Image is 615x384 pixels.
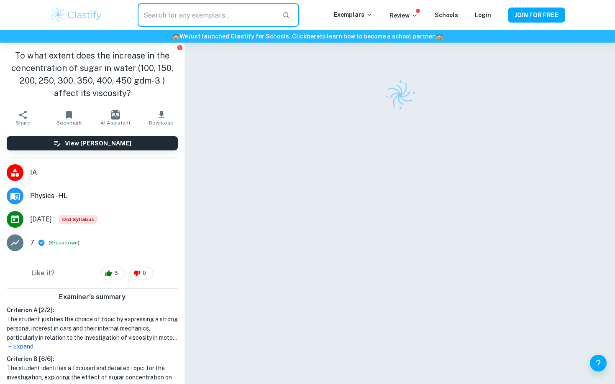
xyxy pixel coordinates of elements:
span: 🏫 [172,33,179,40]
span: Download [149,120,174,126]
button: JOIN FOR FREE [508,8,565,23]
span: 🏫 [436,33,443,40]
h1: To what extent does the increase in the concentration of sugar in water (100, 150, 200, 250, 300,... [7,49,178,99]
div: 3 [101,267,125,280]
button: Bookmark [46,106,92,130]
span: 0 [138,269,151,277]
span: Bookmark [56,120,82,126]
span: 3 [110,269,123,277]
h6: Criterion A [ 2 / 2 ]: [7,305,178,315]
span: ( ) [49,239,79,247]
button: AI Assistant [92,106,138,130]
h1: The student justifies the choice of topic by expressing a strong personal interest in cars and th... [7,315,178,342]
button: Help and Feedback [590,355,607,371]
a: Schools [435,12,458,18]
input: Search for any exemplars... [138,3,276,27]
div: Starting from the May 2025 session, the Physics IA requirements have changed. It's OK to refer to... [59,215,97,224]
h6: Examiner's summary [3,292,181,302]
button: Report issue [177,44,183,51]
h6: We just launched Clastify for Schools. Click to learn how to become a school partner. [2,32,613,41]
span: [DATE] [30,214,52,224]
img: Clastify logo [50,7,103,23]
img: AI Assistant [111,110,120,120]
div: 0 [129,267,153,280]
span: Share [16,120,30,126]
p: Expand [7,342,178,351]
h6: Like it? [31,268,55,278]
button: Breakdown [50,239,78,247]
a: here [307,33,320,40]
span: AI Assistant [100,120,131,126]
p: Exemplars [334,10,373,19]
span: Old Syllabus [59,215,97,224]
button: Download [138,106,184,130]
button: View [PERSON_NAME] [7,136,178,150]
h6: View [PERSON_NAME] [65,139,131,148]
span: Physics - HL [30,191,178,201]
a: Login [475,12,491,18]
span: IA [30,168,178,178]
img: Clastify logo [379,74,420,116]
p: 7 [30,238,34,248]
p: Review [389,11,418,20]
h6: Criterion B [ 6 / 6 ]: [7,354,178,364]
